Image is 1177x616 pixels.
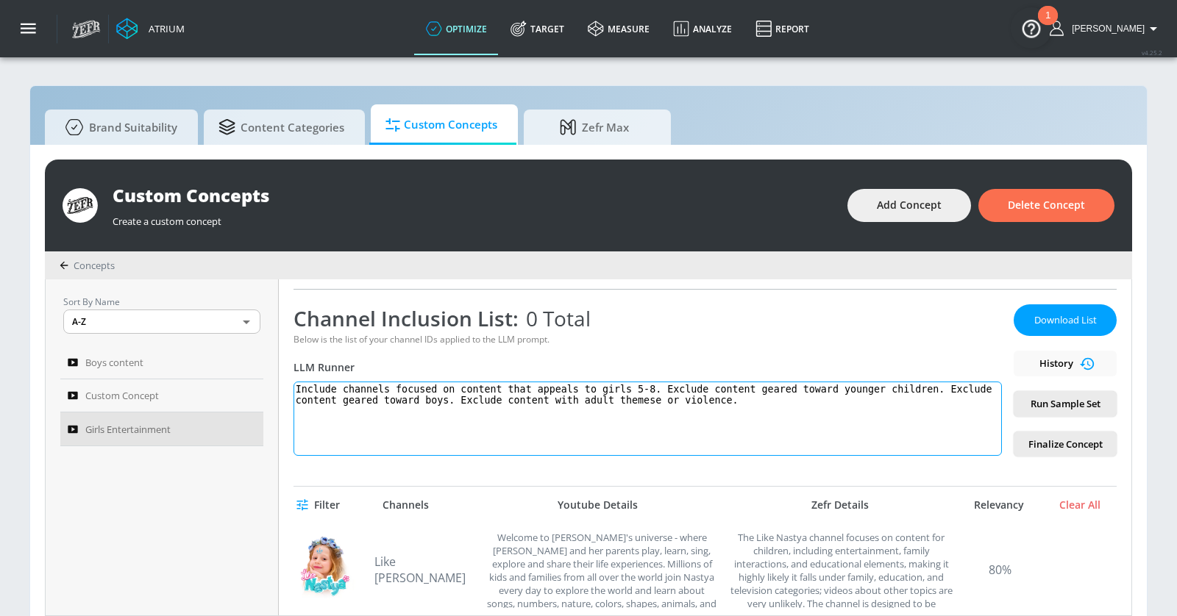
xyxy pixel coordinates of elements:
[1014,391,1117,417] button: Run Sample Set
[576,2,661,55] a: measure
[116,18,185,40] a: Atrium
[374,554,477,586] a: Like [PERSON_NAME]
[63,294,260,309] p: Sort By Name
[63,309,260,334] div: A-Z
[294,304,1002,332] div: Channel Inclusion List:
[60,110,177,145] span: Brand Suitability
[1045,15,1050,35] div: 1
[60,345,263,379] a: Boys content
[1043,498,1117,512] div: Clear All
[113,207,833,228] div: Create a custom concept
[1142,49,1162,57] span: v 4.25.2
[847,189,971,222] button: Add Concept
[485,531,719,608] div: Welcome to Nastya's universe - where Nastya and her parents play, learn, sing, explore and share ...
[1025,436,1105,453] span: Finalize Concept
[60,379,263,413] a: Custom Concept
[1014,431,1117,457] button: Finalize Concept
[1011,7,1052,49] button: Open Resource Center, 1 new notification
[294,382,1002,456] textarea: Include channels focused on content that appeals to girls 5-8. Exclude content geared toward youn...
[1066,24,1145,34] span: login as: casey.cohen@zefr.com
[218,110,344,145] span: Content Categories
[143,22,185,35] div: Atrium
[294,492,346,519] button: Filter
[74,259,115,272] span: Concepts
[1014,304,1117,336] button: Download List
[60,259,115,272] div: Concepts
[385,107,497,143] span: Custom Concepts
[113,183,833,207] div: Custom Concepts
[519,304,591,332] span: 0 Total
[85,387,159,404] span: Custom Concept
[725,498,955,512] div: Zefr Details
[661,2,744,55] a: Analyze
[85,354,143,371] span: Boys content
[744,2,821,55] a: Report
[1008,196,1085,215] span: Delete Concept
[1050,20,1162,37] button: [PERSON_NAME]
[294,333,1002,345] div: Below is the list of your channel IDs applied to the LLM prompt.
[299,496,340,515] span: Filter
[877,196,942,215] span: Add Concept
[414,2,499,55] a: optimize
[1025,395,1105,412] span: Run Sample Set
[978,189,1114,222] button: Delete Concept
[85,420,171,438] span: Girls Entertainment
[294,537,355,598] img: UCJplp5SjeGSdVdwsfb9Q7lQ
[964,531,1037,608] div: 80%
[383,498,429,512] div: Channels
[1028,312,1102,329] span: Download List
[60,412,263,446] a: Girls Entertainment
[962,498,1036,512] div: Relevancy
[726,531,956,608] div: The Like Nastya channel focuses on content for children, including entertainment, family interact...
[294,360,1002,374] div: LLM Runner
[477,498,719,512] div: Youtube Details
[499,2,576,55] a: Target
[538,110,650,145] span: Zefr Max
